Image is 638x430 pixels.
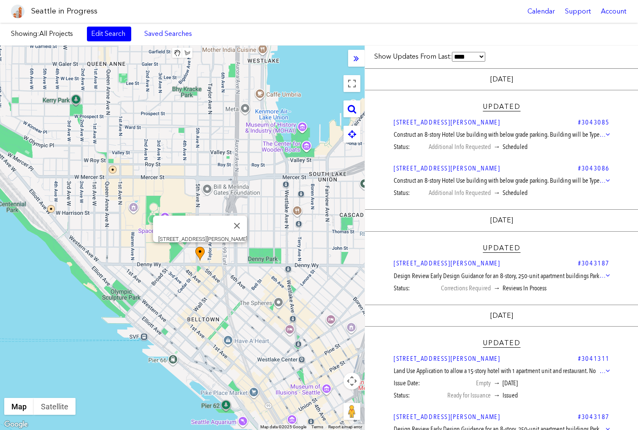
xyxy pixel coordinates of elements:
[11,5,24,18] img: favicon-96x96.png
[578,164,610,172] a: #3043086
[600,130,610,138] a: …
[371,338,633,348] h4: Updated
[343,373,360,389] button: Map camera controls
[429,143,491,151] span: Additional Info Requested
[158,236,247,242] div: [STREET_ADDRESS][PERSON_NAME]
[260,425,306,429] span: Map data ©2025 Google
[476,379,491,387] span: Empty
[578,354,610,362] a: #3041311
[394,391,410,400] span: Status:
[343,75,360,92] button: Toggle fullscreen view
[39,30,73,38] span: All Projects
[503,379,600,388] span: [DATE]
[394,118,500,126] a: [STREET_ADDRESS][PERSON_NAME]
[394,413,500,421] a: [STREET_ADDRESS][PERSON_NAME]
[343,403,360,420] button: Drag Pegman onto the map to open Street View
[503,391,600,400] span: Issued
[492,188,501,197] span: →
[140,27,197,41] a: Saved Searches
[492,391,501,400] span: →
[490,216,513,224] span: [DATE]
[87,27,131,41] a: Edit Search
[600,367,610,375] a: …
[394,188,410,197] span: Status:
[394,164,500,172] a: [STREET_ADDRESS][PERSON_NAME]
[11,29,78,38] label: Showing:
[578,413,610,421] a: #3043187
[182,48,192,58] button: Draw a shape
[492,142,501,151] span: →
[371,243,633,253] h4: Updated
[227,216,247,236] button: Close
[394,284,410,293] span: Status:
[394,272,607,289] span: Design Review Early Design Guidance for an 8-story, 250-unit apartment buildings Parking for 170 ...
[600,176,610,184] a: …
[394,367,596,394] span: Land Use Application to allow a 15-story hotel with 1 apartment unit and restaurant. No parking p...
[394,130,606,148] span: Construct an 8-story Hotel Use building with below grade parking. Building will be Type III over ...
[2,419,30,430] img: Google
[2,419,30,430] a: Open this area in Google Maps (opens a new window)
[328,425,362,429] a: Report a map error
[490,75,513,83] span: [DATE]
[34,398,76,415] button: Show satellite imagery
[600,271,610,279] a: …
[394,176,606,194] span: Construct an 8-story Hotel Use building with below grade parking. Building will be Type III over ...
[452,52,485,62] select: Show Updates From Last:
[4,398,34,415] button: Show street map
[492,379,501,388] span: →
[394,142,410,151] span: Status:
[394,379,420,388] span: Issue Date:
[371,102,633,111] h4: Updated
[492,284,501,293] span: →
[503,188,600,197] span: Scheduled
[578,118,610,126] a: #3043085
[503,142,600,151] span: Scheduled
[31,6,97,16] h1: Seattle in Progress
[374,52,485,62] label: Show Updates From Last:
[490,311,513,319] span: [DATE]
[578,259,610,267] a: #3043187
[503,284,600,293] span: Reviews In Process
[394,259,500,267] a: [STREET_ADDRESS][PERSON_NAME]
[447,391,491,399] span: Ready for Issuance
[311,425,323,429] a: Terms
[394,354,500,362] a: [STREET_ADDRESS][PERSON_NAME]
[441,284,491,292] span: Corrections Required
[172,48,182,58] button: Stop drawing
[429,189,491,197] span: Additional Info Requested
